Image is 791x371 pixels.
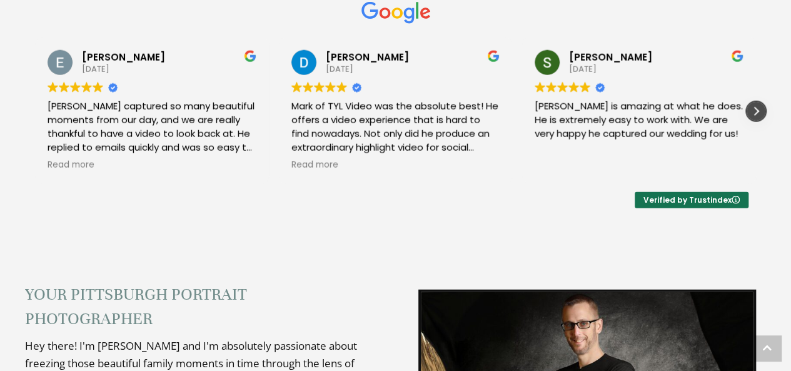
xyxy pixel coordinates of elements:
img: Elizabeth Lengyel profile picture [48,50,73,75]
div: [PERSON_NAME] captured so many beautiful moments from our day, and we are really thankful to have... [48,99,256,154]
img: Google [731,50,743,63]
img: Sean Evancho profile picture [535,50,560,75]
img: Google [325,82,336,93]
img: Google [336,82,347,93]
img: Google [93,82,103,93]
div: Next review [747,102,765,121]
div: [DATE] [82,64,256,75]
img: Google [568,82,579,93]
img: Google [487,50,500,63]
img: Google [303,82,313,93]
div: [PERSON_NAME] is amazing at what he does. He is extremely easy to work with. We are very happy he... [535,99,743,154]
span: Read more [291,160,338,171]
div: [PERSON_NAME] [82,51,256,64]
img: Google [361,2,430,24]
div: [DATE] [569,64,743,75]
img: Google [291,82,302,93]
img: Google [580,82,590,93]
img: Google [244,50,256,63]
img: Google [546,82,557,93]
img: Google [81,82,92,93]
div: [DATE] [326,64,500,75]
span: Your Pittsburgh Portrait photographer [25,282,371,331]
div: [PERSON_NAME] [569,51,743,64]
img: Dana Mandarino profile picture [291,50,316,75]
div: [PERSON_NAME] [326,51,500,64]
div: Mark of TYL Video was the absolute best! He offers a video experience that is hard to find nowada... [291,99,500,154]
img: Google [535,82,545,93]
img: Google [59,82,69,93]
div: Verified by Trustindex [635,192,748,208]
img: Google [70,82,81,93]
img: Google [314,82,325,93]
span: Read more [48,160,94,171]
img: Google [48,82,58,93]
img: Google [557,82,568,93]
